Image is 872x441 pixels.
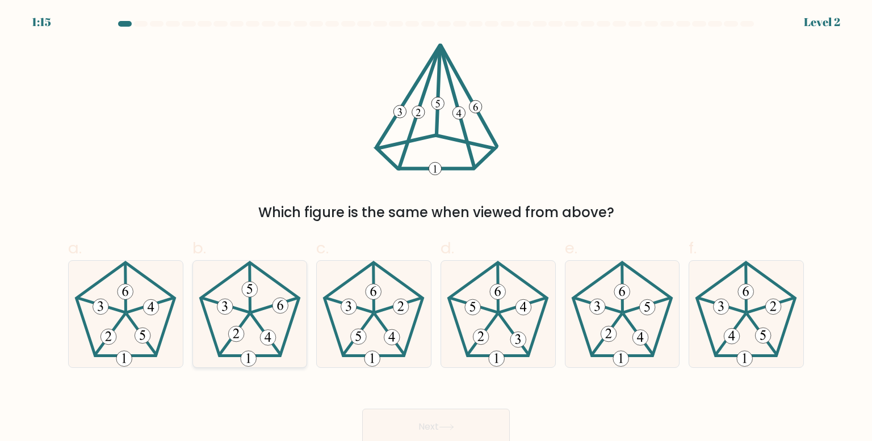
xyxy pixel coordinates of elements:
[32,14,51,31] div: 1:15
[68,237,82,259] span: a.
[689,237,697,259] span: f.
[441,237,454,259] span: d.
[316,237,329,259] span: c.
[192,237,206,259] span: b.
[565,237,577,259] span: e.
[75,202,797,223] div: Which figure is the same when viewed from above?
[804,14,840,31] div: Level 2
